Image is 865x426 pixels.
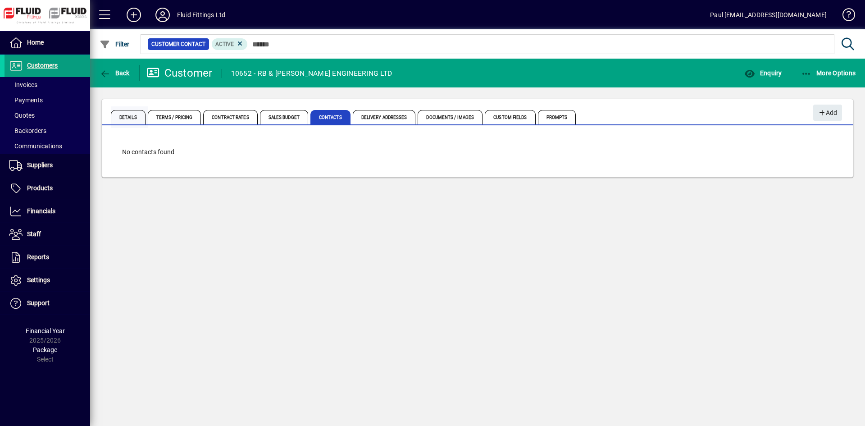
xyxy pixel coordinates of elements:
[9,96,43,104] span: Payments
[90,65,140,81] app-page-header-button: Back
[9,112,35,119] span: Quotes
[9,127,46,134] span: Backorders
[5,92,90,108] a: Payments
[215,41,234,47] span: Active
[418,110,483,124] span: Documents / Images
[111,110,146,124] span: Details
[27,230,41,238] span: Staff
[100,41,130,48] span: Filter
[5,138,90,154] a: Communications
[26,327,65,334] span: Financial Year
[27,207,55,215] span: Financials
[9,81,37,88] span: Invoices
[538,110,576,124] span: Prompts
[5,292,90,315] a: Support
[5,77,90,92] a: Invoices
[813,105,842,121] button: Add
[310,110,351,124] span: Contacts
[33,346,57,353] span: Package
[5,269,90,292] a: Settings
[710,8,827,22] div: Paul [EMAIL_ADDRESS][DOMAIN_NAME]
[97,65,132,81] button: Back
[203,110,257,124] span: Contract Rates
[5,108,90,123] a: Quotes
[5,200,90,223] a: Financials
[212,38,248,50] mat-chip: Activation Status: Active
[27,253,49,261] span: Reports
[231,66,392,81] div: 10652 - RB & [PERSON_NAME] ENGINEERING LTD
[9,142,62,150] span: Communications
[97,36,132,52] button: Filter
[742,65,784,81] button: Enquiry
[5,123,90,138] a: Backorders
[744,69,782,77] span: Enquiry
[27,161,53,169] span: Suppliers
[27,299,50,307] span: Support
[146,66,213,80] div: Customer
[485,110,535,124] span: Custom Fields
[100,69,130,77] span: Back
[27,39,44,46] span: Home
[801,69,856,77] span: More Options
[5,246,90,269] a: Reports
[5,223,90,246] a: Staff
[5,177,90,200] a: Products
[836,2,854,31] a: Knowledge Base
[27,62,58,69] span: Customers
[148,7,177,23] button: Profile
[5,32,90,54] a: Home
[353,110,416,124] span: Delivery Addresses
[799,65,858,81] button: More Options
[148,110,201,124] span: Terms / Pricing
[113,138,842,166] div: No contacts found
[119,7,148,23] button: Add
[260,110,308,124] span: Sales Budget
[27,184,53,192] span: Products
[27,276,50,284] span: Settings
[151,40,205,49] span: Customer Contact
[177,8,225,22] div: Fluid Fittings Ltd
[818,105,837,120] span: Add
[5,154,90,177] a: Suppliers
